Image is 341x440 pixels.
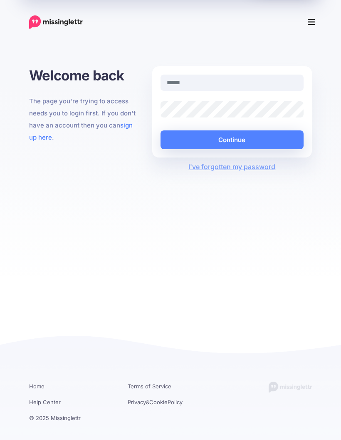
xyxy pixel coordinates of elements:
[128,399,146,405] a: Privacy
[161,130,304,149] button: Continue
[128,397,214,407] li: & Policy
[29,399,61,405] a: Help Center
[149,399,168,405] a: Cookie
[29,95,140,143] p: The page you're trying to access needs you to login first. If you don't have an account then you ...
[188,162,275,171] a: I've forgotten my password
[29,66,140,85] h1: Welcome back
[29,413,115,423] li: © 2025 Missinglettr
[128,383,171,390] a: Terms of Service
[302,14,321,30] button: Menu
[29,383,44,390] a: Home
